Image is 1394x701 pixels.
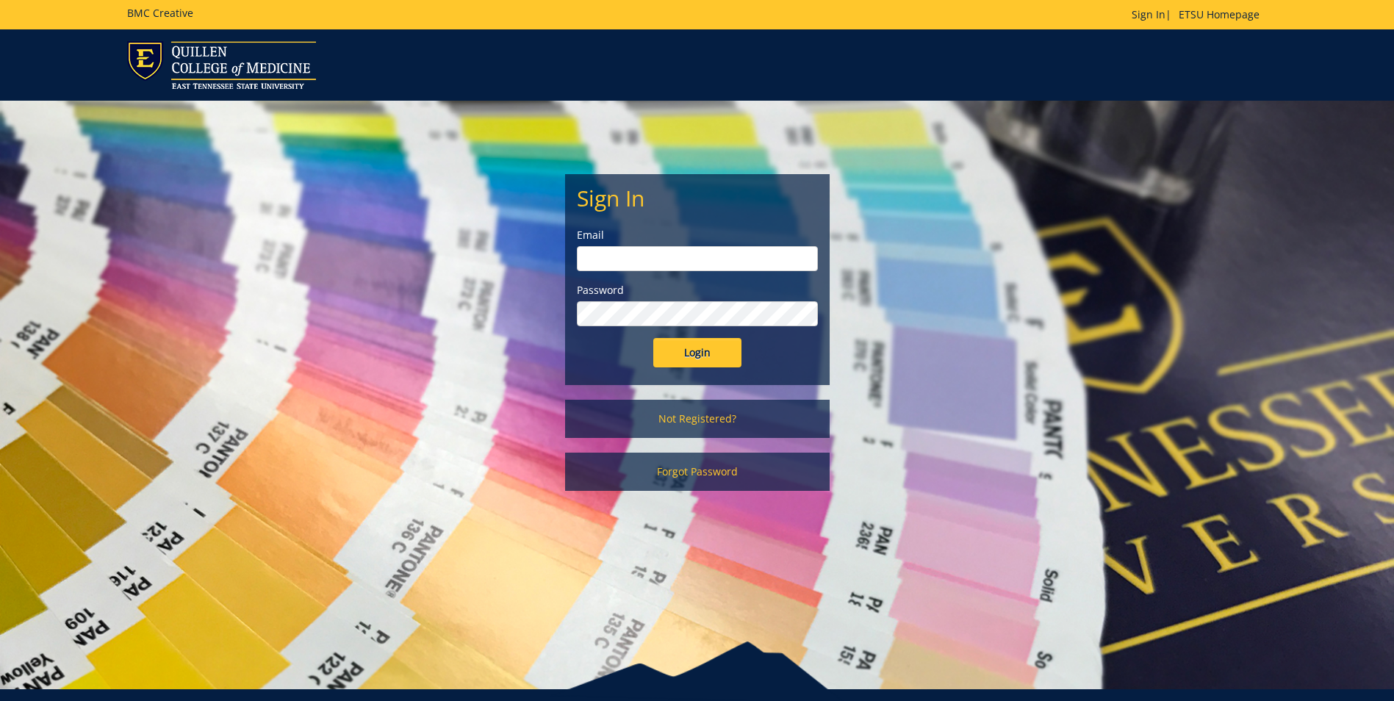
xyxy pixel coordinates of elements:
[1132,7,1165,21] a: Sign In
[577,186,818,210] h2: Sign In
[577,228,818,242] label: Email
[565,453,830,491] a: Forgot Password
[127,41,316,89] img: ETSU logo
[653,338,741,367] input: Login
[577,283,818,298] label: Password
[565,400,830,438] a: Not Registered?
[127,7,193,18] h5: BMC Creative
[1171,7,1267,21] a: ETSU Homepage
[1132,7,1267,22] p: |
